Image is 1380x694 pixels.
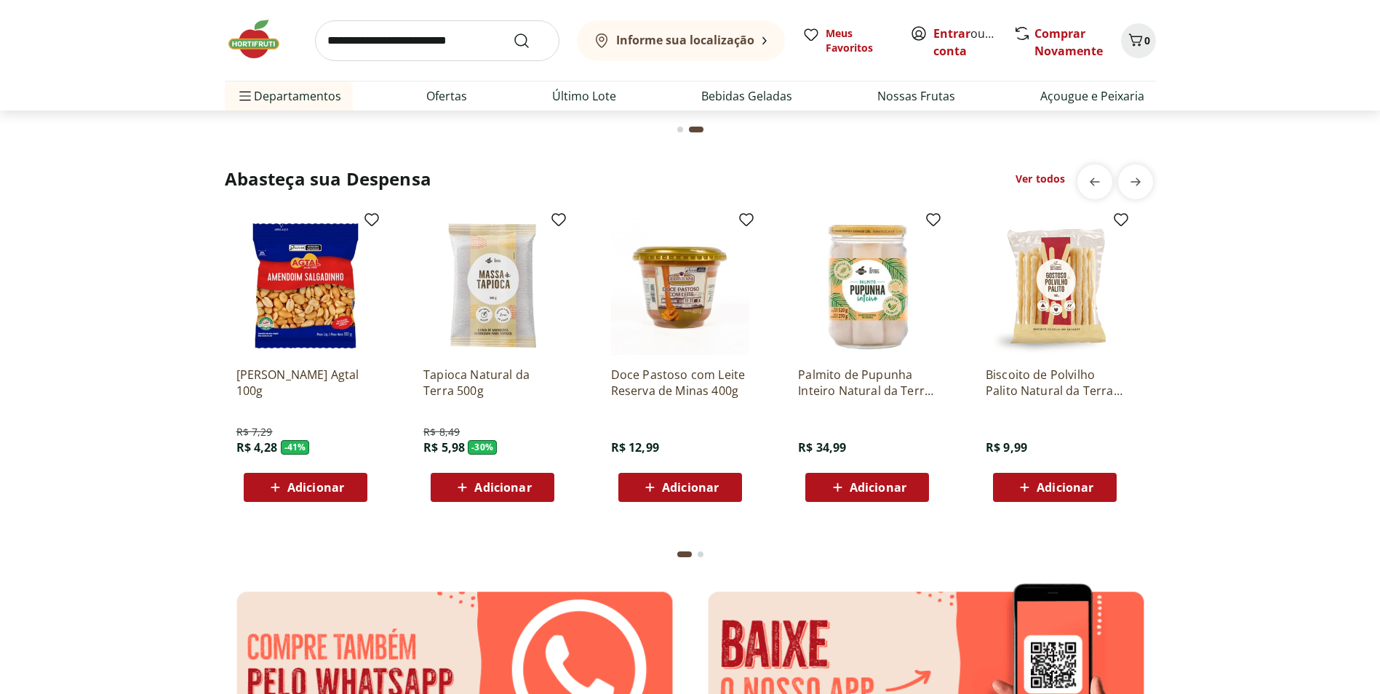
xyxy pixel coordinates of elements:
[695,537,706,572] button: Go to page 2 from fs-carousel
[468,440,497,455] span: - 30 %
[1118,164,1153,199] button: next
[674,537,695,572] button: Current page from fs-carousel
[986,217,1124,355] img: Biscoito de Polvilho Palito Natural da Terra 100g
[1040,87,1144,105] a: Açougue e Peixaria
[1077,164,1112,199] button: previous
[577,20,785,61] button: Informe sua localização
[933,25,998,60] span: ou
[701,87,792,105] a: Bebidas Geladas
[993,473,1117,502] button: Adicionar
[236,439,278,455] span: R$ 4,28
[426,87,467,105] a: Ofertas
[618,473,742,502] button: Adicionar
[1121,23,1156,58] button: Carrinho
[826,26,893,55] span: Meus Favoritos
[423,439,465,455] span: R$ 5,98
[611,439,659,455] span: R$ 12,99
[933,25,970,41] a: Entrar
[798,439,846,455] span: R$ 34,99
[1037,482,1093,493] span: Adicionar
[986,439,1027,455] span: R$ 9,99
[1016,172,1065,186] a: Ver todos
[236,425,273,439] span: R$ 7,29
[850,482,906,493] span: Adicionar
[798,367,936,399] a: Palmito de Pupunha Inteiro Natural da Terra 270g
[611,217,749,355] img: Doce Pastoso com Leite Reserva de Minas 400g
[236,79,254,113] button: Menu
[798,217,936,355] img: Palmito de Pupunha Inteiro Natural da Terra 270g
[877,87,955,105] a: Nossas Frutas
[1034,25,1103,59] a: Comprar Novamente
[552,87,616,105] a: Último Lote
[802,26,893,55] a: Meus Favoritos
[236,79,341,113] span: Departamentos
[611,367,749,399] a: Doce Pastoso com Leite Reserva de Minas 400g
[244,473,367,502] button: Adicionar
[315,20,559,61] input: search
[236,367,375,399] a: [PERSON_NAME] Agtal 100g
[933,25,1013,59] a: Criar conta
[986,367,1124,399] a: Biscoito de Polvilho Palito Natural da Terra 100g
[431,473,554,502] button: Adicionar
[423,367,562,399] a: Tapioca Natural da Terra 500g
[423,217,562,355] img: Tapioca Natural da Terra 500g
[474,482,531,493] span: Adicionar
[281,440,310,455] span: - 41 %
[662,482,719,493] span: Adicionar
[686,112,706,147] button: Current page from fs-carousel
[513,32,548,49] button: Submit Search
[225,17,298,61] img: Hortifruti
[805,473,929,502] button: Adicionar
[1144,33,1150,47] span: 0
[236,217,375,355] img: Amendoim Salgadinho Agtal 100g
[287,482,344,493] span: Adicionar
[674,112,686,147] button: Go to page 1 from fs-carousel
[225,167,431,191] h2: Abasteça sua Despensa
[423,425,460,439] span: R$ 8,49
[616,32,754,48] b: Informe sua localização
